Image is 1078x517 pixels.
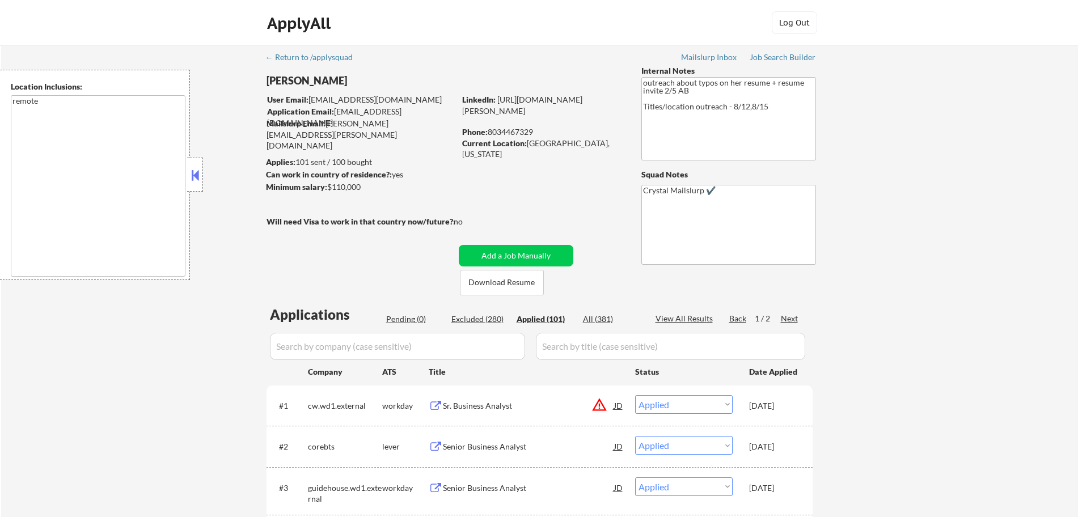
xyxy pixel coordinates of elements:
[382,366,429,378] div: ATS
[308,482,382,505] div: guidehouse.wd1.external
[591,397,607,413] button: warning_amber
[536,333,805,360] input: Search by title (case sensitive)
[641,169,816,180] div: Squad Notes
[729,313,747,324] div: Back
[613,436,624,456] div: JD
[517,313,573,325] div: Applied (101)
[583,313,640,325] div: All (381)
[749,482,799,494] div: [DATE]
[266,169,451,180] div: yes
[382,441,429,452] div: lever
[443,400,614,412] div: Sr. Business Analyst
[266,169,392,179] strong: Can work in country of residence?:
[267,118,455,151] div: [PERSON_NAME][EMAIL_ADDRESS][PERSON_NAME][DOMAIN_NAME]
[429,366,624,378] div: Title
[755,313,781,324] div: 1 / 2
[613,395,624,416] div: JD
[267,106,455,128] div: [EMAIL_ADDRESS][DOMAIN_NAME]
[266,182,327,192] strong: Minimum salary:
[454,216,486,227] div: no
[656,313,716,324] div: View All Results
[462,138,623,160] div: [GEOGRAPHIC_DATA], [US_STATE]
[267,74,500,88] div: [PERSON_NAME]
[265,53,363,64] a: ← Return to /applysquad
[681,53,738,61] div: Mailslurp Inbox
[750,53,816,61] div: Job Search Builder
[459,245,573,266] button: Add a Job Manually
[460,270,544,295] button: Download Resume
[443,441,614,452] div: Senior Business Analyst
[270,308,382,321] div: Applications
[279,482,299,494] div: #3
[749,441,799,452] div: [DATE]
[266,156,455,168] div: 101 sent / 100 bought
[781,313,799,324] div: Next
[641,65,816,77] div: Internal Notes
[443,482,614,494] div: Senior Business Analyst
[451,313,508,325] div: Excluded (280)
[11,81,185,92] div: Location Inclusions:
[308,400,382,412] div: cw.wd1.external
[462,127,488,137] strong: Phone:
[267,95,308,104] strong: User Email:
[772,11,817,34] button: Log Out
[270,333,525,360] input: Search by company (case sensitive)
[382,482,429,494] div: workday
[308,441,382,452] div: corebts
[266,181,455,193] div: $110,000
[462,126,623,138] div: 8034467329
[267,217,455,226] strong: Will need Visa to work in that country now/future?:
[462,95,582,116] a: [URL][DOMAIN_NAME][PERSON_NAME]
[749,400,799,412] div: [DATE]
[750,53,816,64] a: Job Search Builder
[267,107,334,116] strong: Application Email:
[462,138,527,148] strong: Current Location:
[382,400,429,412] div: workday
[266,157,295,167] strong: Applies:
[613,477,624,498] div: JD
[386,313,443,325] div: Pending (0)
[681,53,738,64] a: Mailslurp Inbox
[267,94,455,105] div: [EMAIL_ADDRESS][DOMAIN_NAME]
[635,361,733,382] div: Status
[308,366,382,378] div: Company
[279,400,299,412] div: #1
[267,14,334,33] div: ApplyAll
[267,118,325,128] strong: Mailslurp Email:
[279,441,299,452] div: #2
[749,366,799,378] div: Date Applied
[462,95,496,104] strong: LinkedIn:
[265,53,363,61] div: ← Return to /applysquad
